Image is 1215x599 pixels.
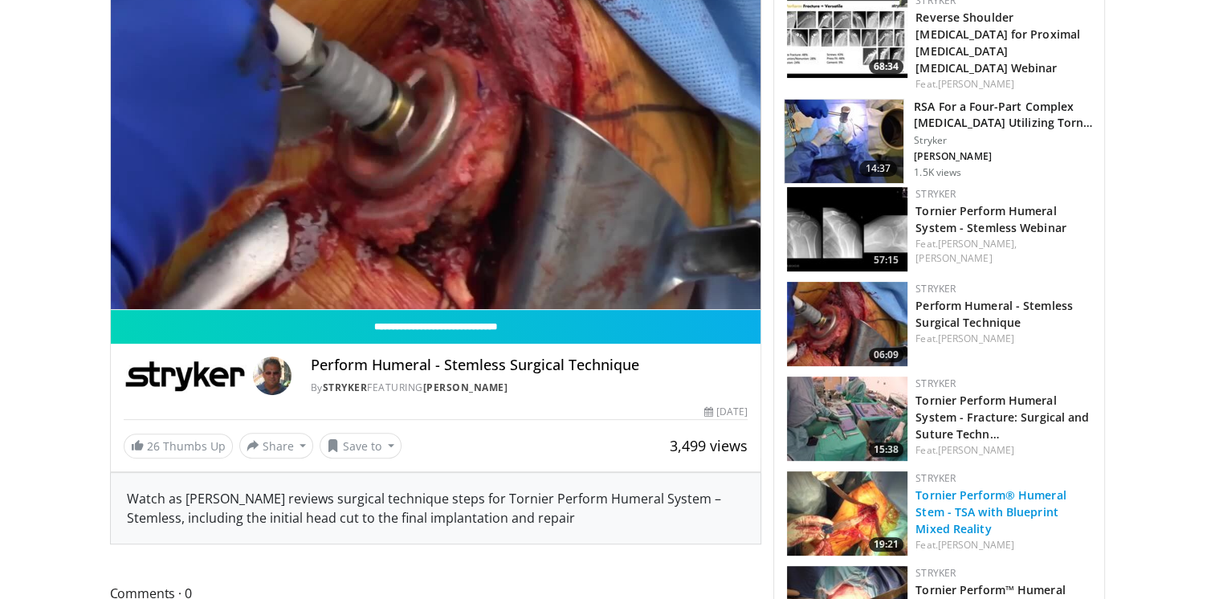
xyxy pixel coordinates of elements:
span: 68:34 [869,59,903,74]
div: Feat. [915,443,1091,458]
a: Stryker [915,471,956,485]
div: [DATE] [704,405,748,419]
img: df0f1406-0bb0-472e-a021-c1964535cf7e.150x105_q85_crop-smart_upscale.jpg [785,100,903,183]
h3: RSA For a Four-Part Complex [MEDICAL_DATA] Utilizing Torn… [914,99,1095,131]
span: 19:21 [869,537,903,552]
div: Feat. [915,332,1091,346]
a: [PERSON_NAME], [938,237,1017,251]
a: Perform Humeral - Stemless Surgical Technique [915,298,1073,330]
a: 57:15 [787,187,907,271]
a: 19:21 [787,471,907,556]
span: 3,499 views [670,436,748,455]
a: Stryker [915,187,956,201]
span: 26 [147,438,160,454]
a: Tornier Perform Humeral System - Fracture: Surgical and Suture Techn… [915,393,1089,442]
a: [PERSON_NAME] [938,443,1014,457]
span: 57:15 [869,253,903,267]
a: [PERSON_NAME] [938,77,1014,91]
a: Tornier Perform® Humeral Stem - TSA with Blueprint Mixed Reality [915,487,1066,536]
span: 06:09 [869,348,903,362]
img: Stryker [124,357,247,395]
a: Tornier Perform Humeral System - Stemless Webinar [915,203,1066,235]
a: Reverse Shoulder [MEDICAL_DATA] for Proximal [MEDICAL_DATA] [MEDICAL_DATA] Webinar [915,10,1080,75]
a: [PERSON_NAME] [915,251,992,265]
a: 26 Thumbs Up [124,434,233,458]
div: Feat. [915,237,1091,266]
a: 06:09 [787,282,907,366]
p: 1.5K views [914,166,961,179]
h4: Perform Humeral - Stemless Surgical Technique [311,357,748,374]
a: 14:37 RSA For a Four-Part Complex [MEDICAL_DATA] Utilizing Torn… Stryker [PERSON_NAME] 1.5K views [784,99,1095,184]
span: 14:37 [859,161,898,177]
a: Stryker [915,377,956,390]
a: [PERSON_NAME] [938,332,1014,345]
a: Stryker [915,566,956,580]
a: Stryker [915,282,956,295]
div: Feat. [915,77,1091,92]
a: [PERSON_NAME] [938,538,1014,552]
button: Save to [320,433,402,458]
a: Stryker [323,381,368,394]
img: Avatar [253,357,292,395]
img: 1b08e39d-474a-4fe3-8849-43e69b265824.150x105_q85_crop-smart_upscale.jpg [787,471,907,556]
p: Stryker [914,134,1095,147]
button: Share [239,433,314,458]
div: Feat. [915,538,1091,552]
img: fd96287c-ce25-45fb-ab34-2dcfaf53e3ee.150x105_q85_crop-smart_upscale.jpg [787,282,907,366]
img: 49870a89-1289-4bcf-be89-66894a47fa98.150x105_q85_crop-smart_upscale.jpg [787,377,907,461]
img: 3ae8161b-4f83-4edc-aac2-d9c3cbe12a04.150x105_q85_crop-smart_upscale.jpg [787,187,907,271]
div: Watch as [PERSON_NAME] reviews surgical technique steps for Tornier Perform Humeral System – Stem... [111,473,761,544]
div: By FEATURING [311,381,748,395]
span: 15:38 [869,442,903,457]
a: [PERSON_NAME] [423,381,508,394]
a: 15:38 [787,377,907,461]
p: [PERSON_NAME] [914,150,1095,163]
